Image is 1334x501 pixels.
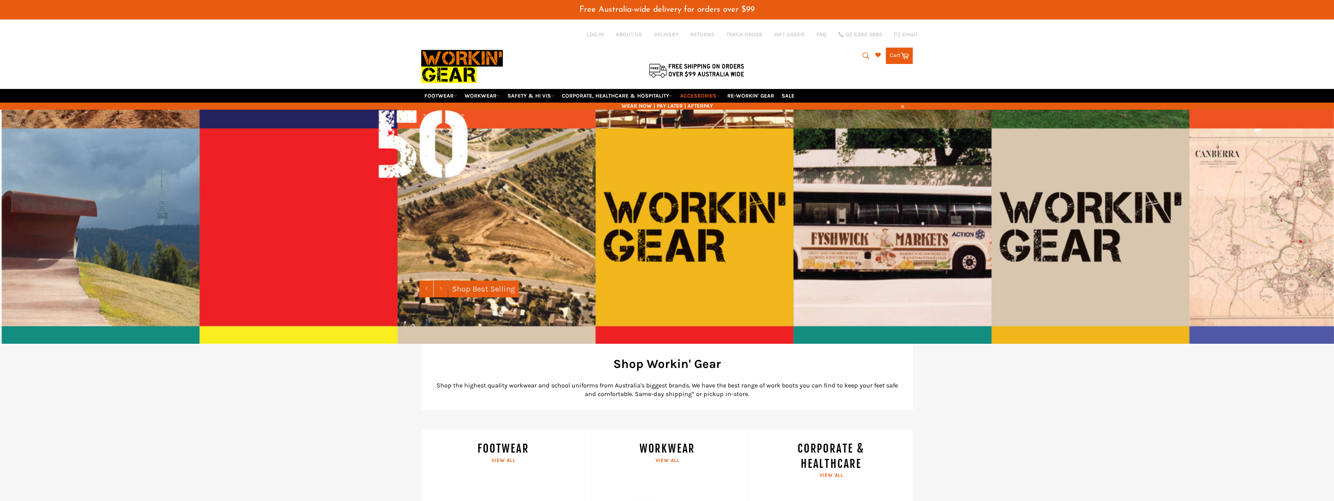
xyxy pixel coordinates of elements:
[677,89,723,103] a: ACCESSORIES
[838,32,882,37] a: 02 6280 5885
[886,48,913,64] a: Cart
[616,31,642,38] a: ABOUT US
[902,32,917,37] span: Email
[433,381,901,398] p: Shop the highest quality workwear and school uniforms from Australia's biggest brands. We have th...
[421,44,503,89] img: Workin Gear leaders in Workwear, Safety Boots, PPE, Uniforms. Australia's No.1 in Workwear
[690,31,714,38] a: RETURNS
[774,31,805,38] a: GIFT CARDS
[648,62,745,78] img: Flat $9.95 shipping Australia wide
[461,89,503,103] a: WORKWEAR
[559,89,676,103] a: CORPORATE, HEALTHCARE & HOSPITALITY
[724,89,777,103] a: RE-WORKIN' GEAR
[654,31,679,38] a: DELIVERY
[846,32,882,37] span: 02 6280 5885
[579,5,755,14] span: Free Australia-wide delivery for orders over $99
[816,31,826,38] a: FAQ
[504,89,557,103] a: SAFETY & HI VIS
[587,31,604,38] a: Log in
[433,355,901,372] h2: Shop Workin' Gear
[448,281,519,297] a: Shop Best Selling
[421,89,460,103] a: FOOTWEAR
[778,89,798,103] a: SALE
[421,102,913,110] span: WEAR NOW | PAY LATER | AFTERPAY
[894,32,917,38] a: Email
[726,31,762,38] a: TRACK ORDER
